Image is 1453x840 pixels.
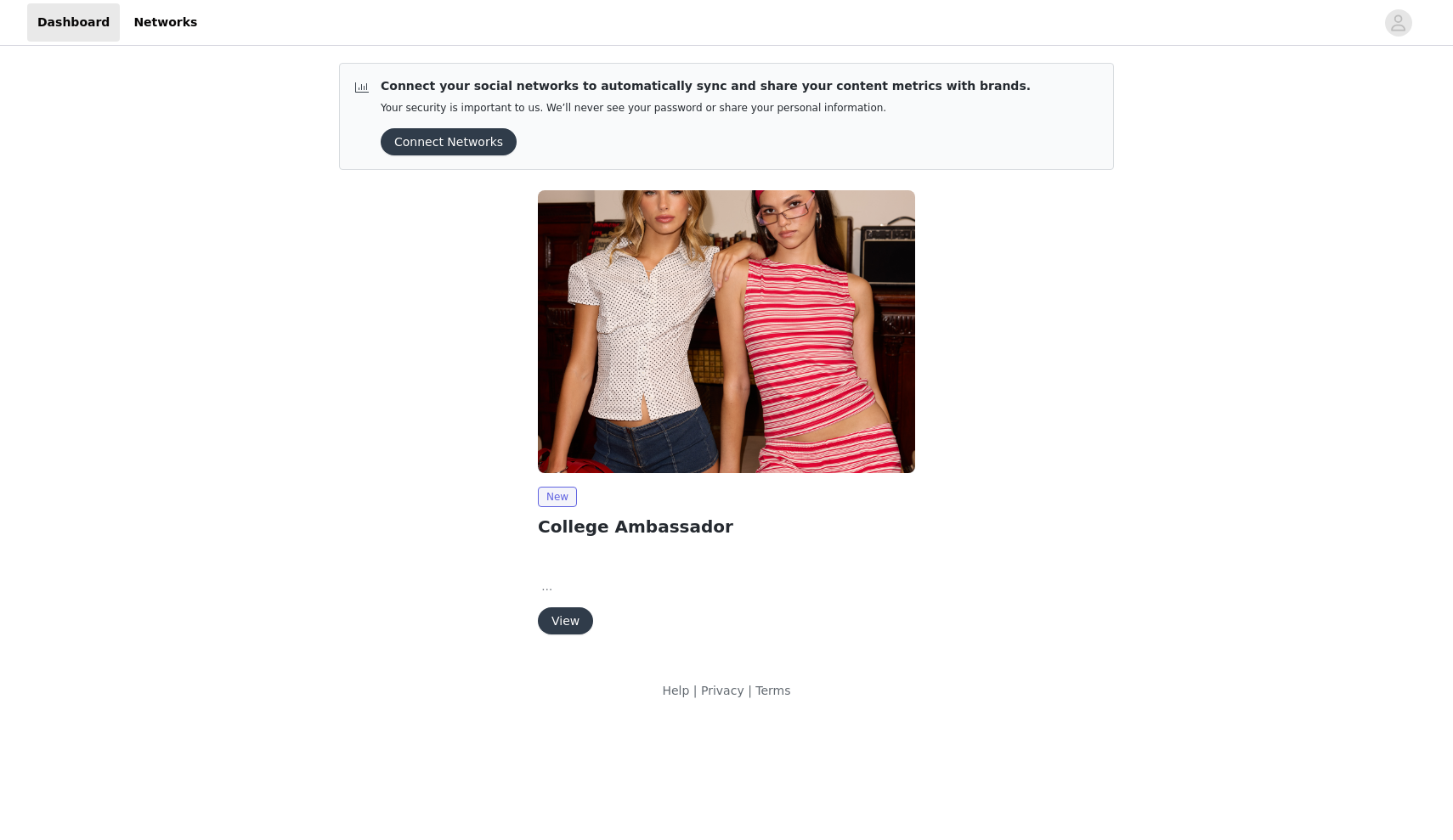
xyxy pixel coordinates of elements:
[693,684,698,697] span: |
[538,607,593,634] button: View
[381,77,1031,95] p: Connect your social networks to automatically sync and share your content metrics with brands.
[748,684,752,697] span: |
[701,684,744,697] a: Privacy
[123,3,207,42] a: Networks
[1390,9,1406,37] div: avatar
[755,684,790,697] a: Terms
[538,487,577,507] span: New
[381,102,1031,115] p: Your security is important to us. We’ll never see your password or share your personal information.
[662,684,689,697] a: Help
[538,514,915,539] h2: College Ambassador
[538,615,593,628] a: View
[27,3,120,42] a: Dashboard
[538,190,915,473] img: Edikted
[381,128,517,155] button: Connect Networks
